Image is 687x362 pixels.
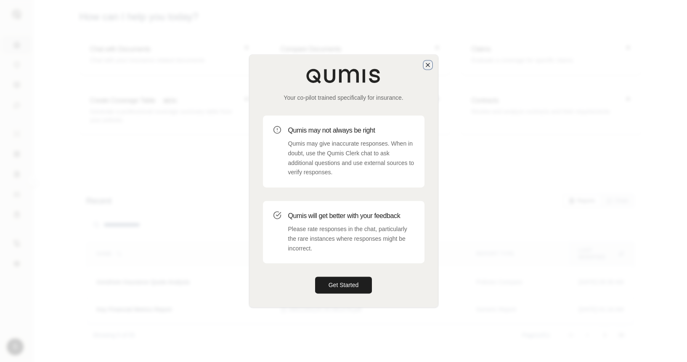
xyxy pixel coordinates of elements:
button: Get Started [315,277,372,294]
p: Qumis may give inaccurate responses. When in doubt, use the Qumis Clerk chat to ask additional qu... [288,139,414,177]
h3: Qumis will get better with your feedback [288,211,414,221]
p: Please rate responses in the chat, particularly the rare instances where responses might be incor... [288,224,414,253]
img: Qumis Logo [306,68,382,83]
p: Your co-pilot trained specifically for insurance. [263,93,424,102]
h3: Qumis may not always be right [288,125,414,136]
